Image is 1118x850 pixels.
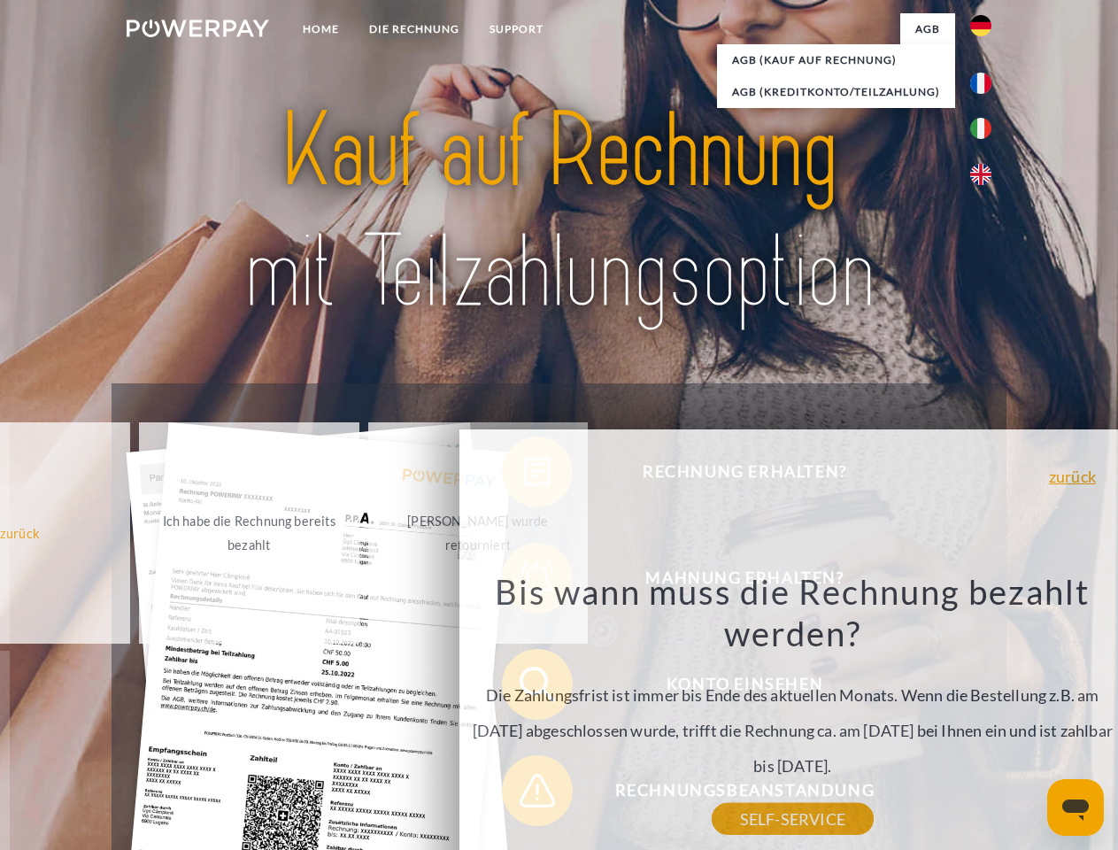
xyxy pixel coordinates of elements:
img: logo-powerpay-white.svg [127,19,269,37]
img: title-powerpay_de.svg [169,85,949,339]
img: it [970,118,991,139]
a: AGB (Kauf auf Rechnung) [717,44,955,76]
a: Home [288,13,354,45]
img: en [970,164,991,185]
h3: Bis wann muss die Rechnung bezahlt werden? [469,570,1115,655]
a: SELF-SERVICE [712,803,874,835]
a: SUPPORT [474,13,559,45]
div: Ich habe die Rechnung bereits bezahlt [150,509,349,557]
div: Die Zahlungsfrist ist immer bis Ende des aktuellen Monats. Wenn die Bestellung z.B. am [DATE] abg... [469,570,1115,819]
div: [PERSON_NAME] wurde retourniert [379,509,578,557]
a: zurück [1049,468,1096,484]
a: agb [900,13,955,45]
a: DIE RECHNUNG [354,13,474,45]
img: de [970,15,991,36]
iframe: Schaltfläche zum Öffnen des Messaging-Fensters [1047,779,1104,836]
a: AGB (Kreditkonto/Teilzahlung) [717,76,955,108]
img: fr [970,73,991,94]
